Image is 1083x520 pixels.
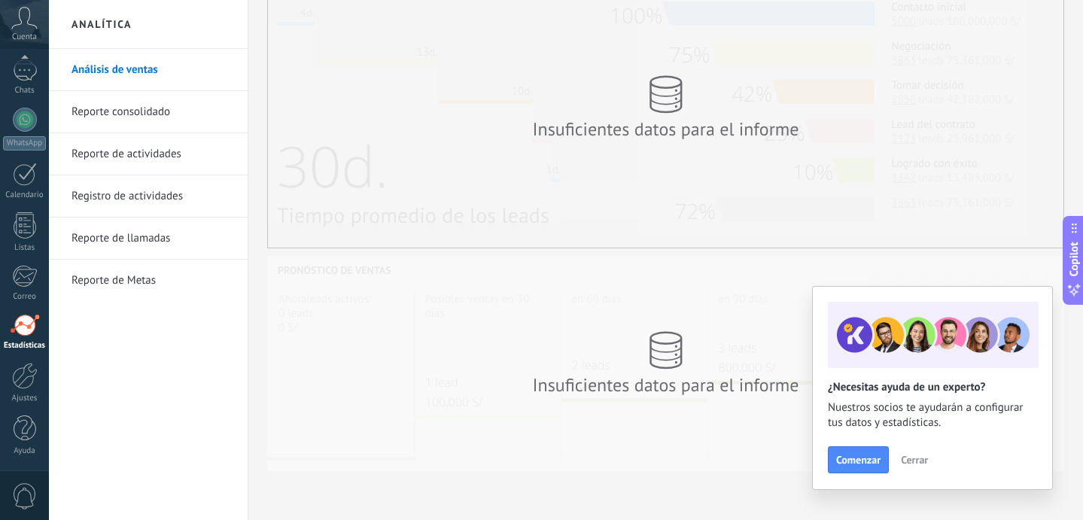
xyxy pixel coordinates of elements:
span: Cuenta [12,32,37,42]
li: Reporte de Metas [49,260,248,301]
div: Estadísticas [3,341,47,351]
div: Ajustes [3,394,47,403]
div: Ayuda [3,446,47,456]
button: Comenzar [828,446,889,473]
a: Reporte de Metas [71,260,233,302]
span: Nuestros socios te ayudarán a configurar tus datos y estadísticas. [828,400,1037,430]
div: Correo [3,292,47,302]
span: Comenzar [836,455,881,465]
a: Reporte consolidado [71,91,233,133]
li: Registro de actividades [49,175,248,217]
li: Reporte de llamadas [49,217,248,260]
li: Reporte de actividades [49,133,248,175]
span: Cerrar [901,455,928,465]
li: Reporte consolidado [49,91,248,133]
button: Cerrar [894,449,935,471]
div: Chats [3,86,47,96]
h2: ¿Necesitas ayuda de un experto? [828,380,1037,394]
div: WhatsApp [3,136,46,151]
div: Listas [3,243,47,253]
a: Registro de actividades [71,175,233,217]
div: Insuficientes datos para el informe [531,117,802,141]
span: Copilot [1066,242,1081,276]
a: Reporte de actividades [71,133,233,175]
div: Insuficientes datos para el informe [531,373,802,397]
a: Análisis de ventas [71,49,233,91]
a: Reporte de llamadas [71,217,233,260]
li: Análisis de ventas [49,49,248,91]
div: Calendario [3,190,47,200]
